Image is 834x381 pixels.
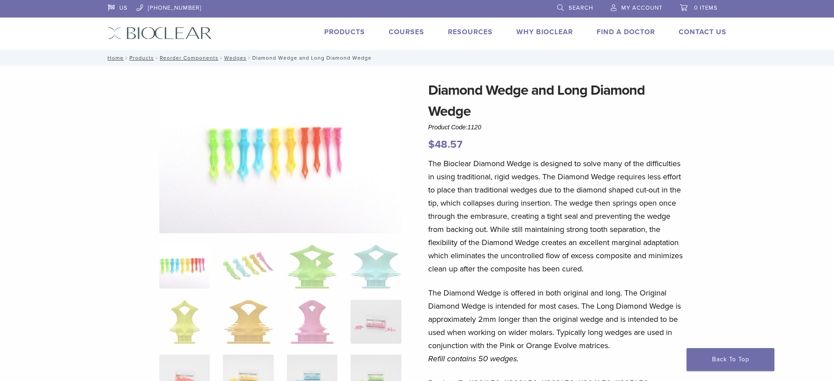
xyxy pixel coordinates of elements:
span: / [124,56,129,60]
a: Products [324,28,365,36]
a: Courses [389,28,424,36]
img: Diamond Wedge and Long Diamond Wedge - Image 6 [224,300,273,344]
a: Why Bioclear [516,28,573,36]
span: / [247,56,252,60]
a: Products [129,55,154,61]
span: / [154,56,160,60]
img: Diamond Wedge and Long Diamond Wedge - Image 3 [287,245,337,288]
img: Diamond Wedge and Long Diamond Wedge - Image 4 [351,245,401,288]
a: Home [105,55,124,61]
em: Refill contains 50 wedges. [428,354,519,363]
span: / [218,56,224,60]
a: Reorder Components [160,55,218,61]
img: DSC_0187_v3-1920x1218-1.png [159,80,401,233]
span: Product Code: [428,124,481,131]
span: $ [428,138,435,151]
a: Back To Top [687,348,774,371]
img: Diamond Wedge and Long Diamond Wedge - Image 2 [223,245,273,288]
span: My Account [621,4,662,11]
nav: Diamond Wedge and Long Diamond Wedge [101,50,733,66]
img: Bioclear [108,27,212,39]
span: 1120 [468,124,481,131]
span: 0 items [694,4,718,11]
p: The Diamond Wedge is offered in both original and long. The Original Diamond Wedge is intended fo... [428,286,686,365]
a: Find A Doctor [597,28,655,36]
a: Resources [448,28,493,36]
img: Diamond Wedge and Long Diamond Wedge - Image 7 [290,300,334,344]
img: DSC_0187_v3-1920x1218-1-324x324.png [159,245,210,288]
bdi: 48.57 [428,138,462,151]
img: Diamond Wedge and Long Diamond Wedge - Image 8 [351,300,401,344]
a: Wedges [224,55,247,61]
a: Contact Us [679,28,727,36]
img: Diamond Wedge and Long Diamond Wedge - Image 5 [169,300,200,344]
h1: Diamond Wedge and Long Diamond Wedge [428,80,686,122]
p: The Bioclear Diamond Wedge is designed to solve many of the difficulties in using traditional, ri... [428,157,686,275]
span: Search [569,4,593,11]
